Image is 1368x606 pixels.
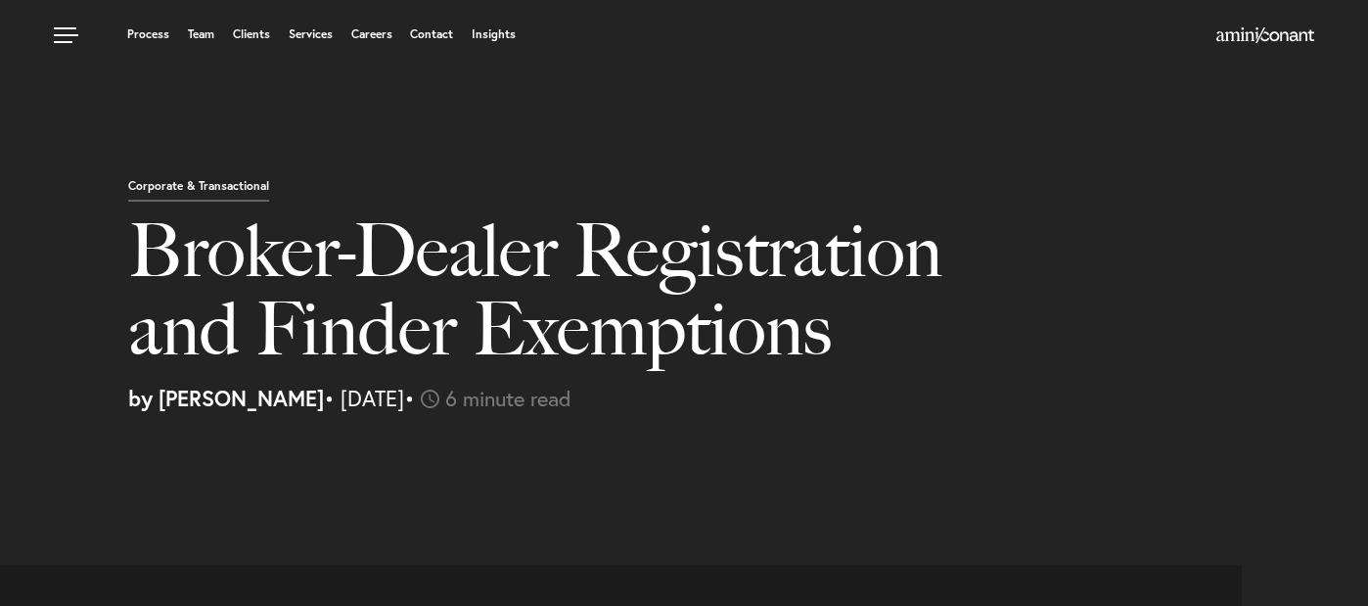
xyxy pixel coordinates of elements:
a: Home [1216,28,1314,44]
span: • [404,384,415,412]
img: Amini & Conant [1216,27,1314,43]
a: Clients [233,28,270,40]
span: 6 minute read [445,384,571,412]
a: Services [289,28,333,40]
h1: Broker-Dealer Registration and Finder Exemptions [128,211,985,388]
a: Insights [472,28,516,40]
a: Process [127,28,169,40]
p: • [DATE] [128,388,1353,409]
a: Team [188,28,214,40]
img: icon-time-light.svg [421,390,439,408]
p: Corporate & Transactional [128,180,269,202]
a: Contact [410,28,453,40]
a: Careers [351,28,392,40]
strong: by [PERSON_NAME] [128,384,324,412]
